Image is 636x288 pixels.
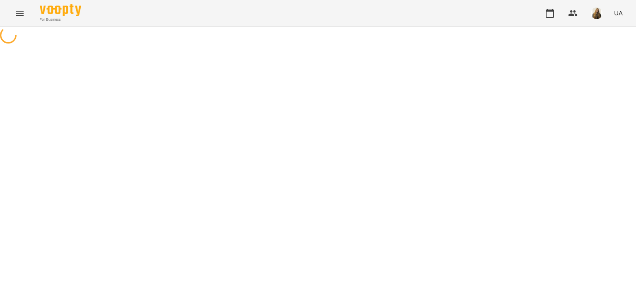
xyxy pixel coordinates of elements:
[40,17,81,22] span: For Business
[614,9,623,17] span: UA
[40,4,81,16] img: Voopty Logo
[591,7,602,19] img: e6d74434a37294e684abaaa8ba944af6.png
[10,3,30,23] button: Menu
[611,5,626,21] button: UA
